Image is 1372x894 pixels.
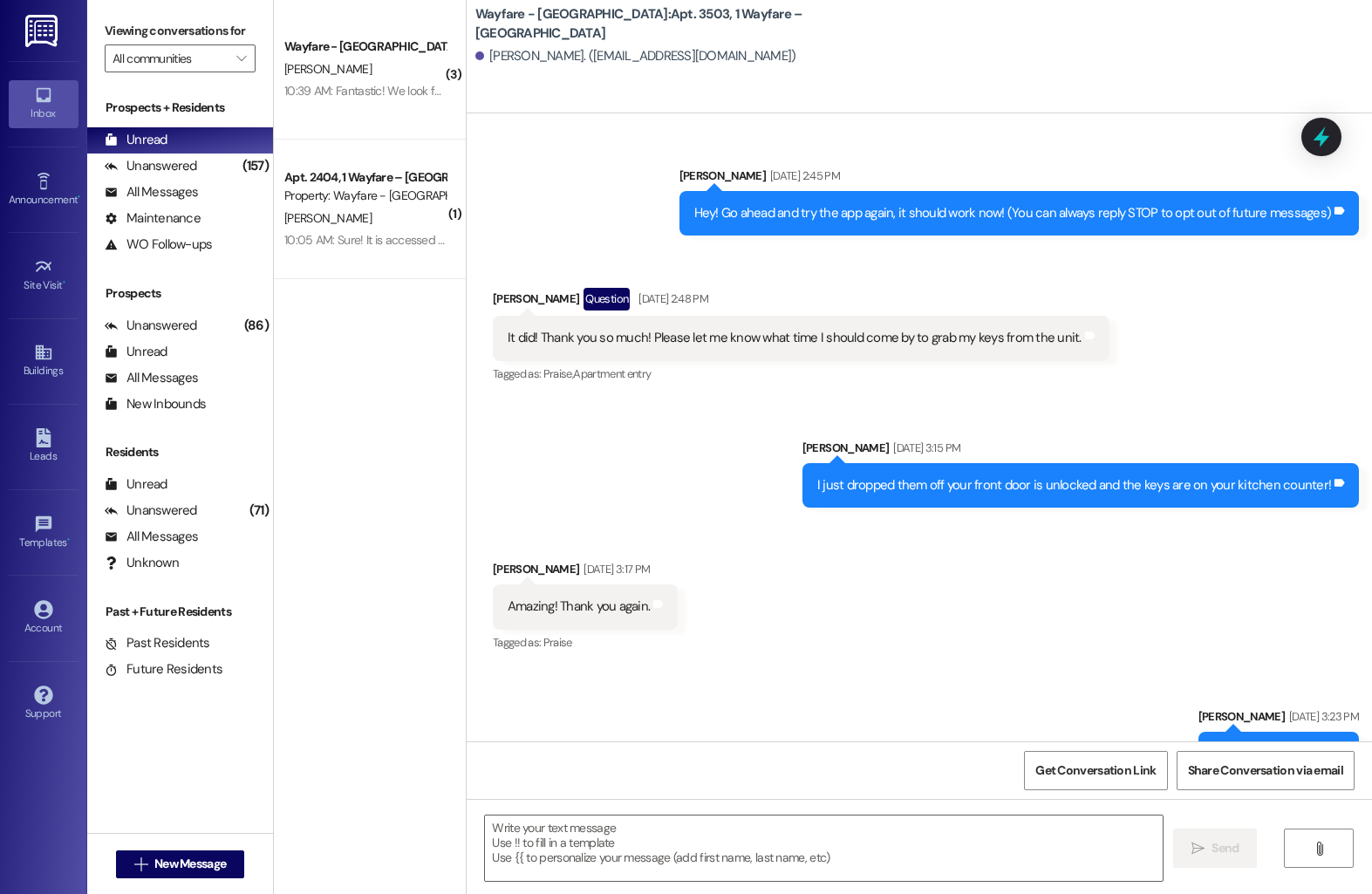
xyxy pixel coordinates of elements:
i:  [236,51,246,65]
span: Get Conversation Link [1035,761,1156,780]
a: Inbox [9,80,78,127]
span: [PERSON_NAME] [284,210,372,226]
div: Past Residents [105,634,210,652]
span: Apartment entry [573,366,651,381]
span: [PERSON_NAME] [284,61,372,77]
span: Send [1212,839,1239,857]
span: • [63,276,65,289]
div: Hey! Go ahead and try the app again, it should work now! (You can always reply STOP to opt out of... [694,204,1332,222]
div: Past + Future Residents [87,603,273,621]
button: Send [1173,829,1258,868]
img: ResiDesk Logo [25,15,61,47]
div: All Messages [105,183,198,201]
span: Share Conversation via email [1188,761,1343,780]
div: Unanswered [105,502,197,520]
a: Buildings [9,338,78,385]
div: Residents [87,443,273,461]
div: Property: Wayfare - [GEOGRAPHIC_DATA] [284,187,446,205]
div: Unread [105,131,167,149]
a: Templates • [9,509,78,556]
div: Unanswered [105,317,197,335]
i:  [1191,842,1205,856]
div: Unanswered [105,157,197,175]
div: [DATE] 3:23 PM [1285,707,1359,726]
span: • [67,534,70,546]
input: All communities [113,44,228,72]
div: All Messages [105,369,198,387]
div: It did! Thank you so much! Please let me know what time I should come by to grab my keys from the... [508,329,1082,347]
i:  [1313,842,1326,856]
div: Question [584,288,630,310]
div: New Inbounds [105,395,206,413]
span: Praise , [543,366,573,381]
div: I just dropped them off your front door is unlocked and the keys are on your kitchen counter! [817,476,1331,495]
div: Tagged as: [493,361,1109,386]
div: Amazing! Thank you again. [508,597,650,616]
div: WO Follow-ups [105,235,212,254]
div: Maintenance [105,209,201,228]
span: New Message [154,855,226,873]
button: Share Conversation via email [1177,751,1355,790]
label: Viewing conversations for [105,17,256,44]
div: Tagged as: [493,630,678,655]
div: (157) [238,153,273,180]
div: 10:05 AM: Sure! It is accessed via a door in the kitchen/lounge. During office hours, it is the s... [284,232,1001,248]
div: Prospects + Residents [87,99,273,117]
div: [DATE] 2:45 PM [766,167,840,185]
a: Leads [9,423,78,470]
div: Unknown [105,554,179,572]
a: Support [9,680,78,727]
div: Unread [105,475,167,494]
div: Apt. 2404, 1 Wayfare – [GEOGRAPHIC_DATA] [284,168,446,187]
i:  [134,857,147,871]
div: [PERSON_NAME] [1198,707,1359,732]
div: Prospects [87,284,273,303]
div: [PERSON_NAME] [493,560,678,584]
div: (71) [245,497,273,524]
b: Wayfare - [GEOGRAPHIC_DATA]: Apt. 3503, 1 Wayfare – [GEOGRAPHIC_DATA] [475,5,824,43]
div: (86) [240,312,273,339]
div: All Messages [105,528,198,546]
a: Account [9,595,78,642]
a: Site Visit • [9,252,78,299]
div: [DATE] 3:15 PM [889,439,960,457]
div: [PERSON_NAME]. ([EMAIL_ADDRESS][DOMAIN_NAME]) [475,47,796,65]
div: Wayfare - [GEOGRAPHIC_DATA] [284,38,446,56]
div: [PERSON_NAME] [493,288,1109,316]
div: [PERSON_NAME] [679,167,1360,191]
span: • [78,191,80,203]
div: Future Residents [105,660,222,679]
div: [DATE] 3:17 PM [579,560,650,578]
div: Unread [105,343,167,361]
button: Get Conversation Link [1024,751,1167,790]
span: Praise [543,635,572,650]
button: New Message [116,850,245,878]
div: [DATE] 2:48 PM [634,290,708,308]
div: [PERSON_NAME] [802,439,1359,463]
div: 10:39 AM: Fantastic! We look forward to having you in our office. [284,83,605,99]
